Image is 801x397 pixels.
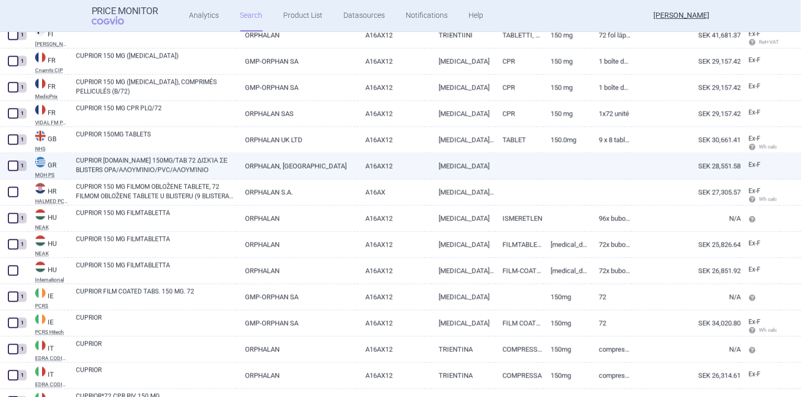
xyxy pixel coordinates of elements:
[749,144,777,150] span: Wh calc
[495,232,543,258] a: FILMTABLETTA
[76,261,237,280] a: CUPRIOR 150 MG FILMTABLETTA
[741,315,780,339] a: Ex-F Wh calc
[35,236,46,246] img: Hungary
[543,284,591,310] a: 150MG
[591,49,631,74] a: 1 BOÎTE DE 72, COMPRIMÉS PELLICULÉS
[35,26,46,37] img: Finland
[27,156,68,178] a: GRGRMOH PS
[35,288,46,299] img: Ireland
[92,6,158,16] strong: Price Monitor
[237,232,358,258] a: ORPHALAN
[17,56,27,67] div: 1
[543,23,591,48] a: 150 mg
[35,209,46,220] img: Hungary
[431,206,495,231] a: [MEDICAL_DATA]
[27,51,68,73] a: FRFRCnamts CIP
[17,135,27,145] div: 1
[17,239,27,250] div: 1
[431,363,495,389] a: TRIENTINA
[35,262,46,272] img: Hungary
[237,311,358,336] a: GMP-ORPHAN SA
[431,127,495,153] a: [MEDICAL_DATA] TETRAHYDROCHLORIDE
[358,363,431,389] a: A16AX12
[431,180,495,205] a: [MEDICAL_DATA] TETRAHYDROCHLORIDE
[741,367,780,383] a: Ex-F
[27,130,68,152] a: GBGBNHS
[17,213,27,224] div: 1
[431,232,495,258] a: [MEDICAL_DATA]
[431,23,495,48] a: TRIENTIINI
[35,356,68,361] abbr: EDRA CODIFA — Information system on drugs and health products published by Edra LSWR S.p.A.
[741,131,780,156] a: Ex-F Wh calc
[76,78,237,96] a: CUPRIOR 150 MG ([MEDICAL_DATA]), COMPRIMÉS PELLICULÉS (B/72)
[495,75,543,101] a: CPR
[431,49,495,74] a: [MEDICAL_DATA]
[35,367,46,377] img: Italy
[76,339,237,358] a: CUPRIOR
[35,52,46,63] img: France
[17,108,27,119] div: 1
[631,180,741,205] a: SEK 27,305.57
[76,25,237,44] a: CUPRIOR
[17,82,27,93] div: 1
[749,318,761,326] span: Ex-factory price
[76,104,237,123] a: CUPRIOR 150 MG CPR PLQ/72
[741,184,780,208] a: Ex-F Wh calc
[749,39,789,45] span: Ret+VAT calc
[35,68,68,73] abbr: Cnamts CIP — Database of National Insurance Fund for Salaried Worker (code CIP), France.
[358,180,431,205] a: A16AX
[749,135,761,142] span: Ex-factory price
[431,284,495,310] a: [MEDICAL_DATA]
[17,318,27,328] div: 1
[543,258,591,284] a: [MEDICAL_DATA] 150 mg
[92,16,139,25] span: COGVIO
[35,131,46,141] img: United Kingdom
[35,251,68,257] abbr: NEAK — PUPHA database published by the National Health Insurance Fund of Hungary.
[495,206,543,231] a: ISMERETLEN
[631,363,741,389] a: SEK 26,314.61
[741,236,780,252] a: Ex-F
[749,83,761,90] span: Ex-factory price
[358,23,431,48] a: A16AX12
[495,49,543,74] a: CPR
[35,199,68,204] abbr: HALMED PCL SUMMARY — List of medicines with an established maximum wholesale price published by t...
[27,261,68,283] a: HUHUInternational
[27,25,68,47] a: FIFI[PERSON_NAME]
[237,363,358,389] a: ORPHALAN
[631,337,741,362] a: N/A
[631,75,741,101] a: SEK 29,157.42
[35,340,46,351] img: Italy
[76,235,237,253] a: CUPRIOR 150 MG FILMTABLETTA
[27,366,68,388] a: ITITEDRA CODIFA
[237,206,358,231] a: ORPHALAN
[358,101,431,127] a: A16AX12
[358,49,431,74] a: A16AX12
[358,337,431,362] a: A16AX12
[35,225,68,230] abbr: NEAK — PUPHA database published by the National Health Insurance Fund of Hungary.
[543,127,591,153] a: 150.0mg
[35,147,68,152] abbr: NHS — National Health Services Business Services Authority, Technology Reference data Update Dist...
[749,371,761,378] span: Ex-factory price
[631,23,741,48] a: SEK 41,681.37
[631,258,741,284] a: SEK 26,851.92
[358,258,431,284] a: A16AX12
[27,104,68,126] a: FRFRVIDAL FM PRIX
[631,206,741,231] a: N/A
[17,370,27,381] div: 1
[237,337,358,362] a: ORPHALAN
[76,208,237,227] a: CUPRIOR 150 MG FILMTABLETTA
[358,153,431,179] a: A16AX12
[749,57,761,64] span: Ex-factory price
[358,284,431,310] a: A16AX12
[591,206,631,231] a: 96x buborékcsomagolásban
[27,287,68,309] a: IEIEPCRS
[76,51,237,70] a: CUPRIOR 150 MG ([MEDICAL_DATA])
[35,157,46,168] img: Greece
[237,153,358,179] a: ORPHALAN, [GEOGRAPHIC_DATA]
[749,327,777,333] span: Wh calc
[543,75,591,101] a: 150 mg
[237,23,358,48] a: ORPHALAN
[543,311,591,336] a: 150MG
[237,127,358,153] a: ORPHALAN UK LTD
[35,105,46,115] img: France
